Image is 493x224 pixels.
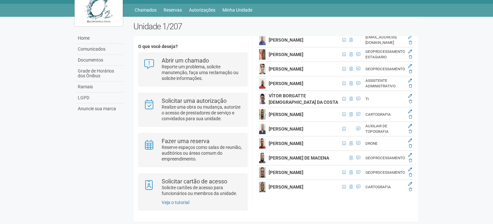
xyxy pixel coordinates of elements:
[259,64,265,74] img: user.png
[365,123,405,134] div: AUXILIAR DE TOPOGRAFIA
[408,109,412,114] a: Editar membro
[162,104,242,122] p: Realize uma obra ou mudança, autorize o acesso de prestadores de serviço e convidados para sua un...
[269,184,303,190] strong: [PERSON_NAME]
[365,141,405,146] div: DRONE
[269,126,303,131] strong: [PERSON_NAME]
[259,109,265,120] img: user.png
[76,103,124,114] a: Anuncie sua marca
[76,33,124,44] a: Home
[259,35,265,45] img: user.png
[408,78,412,83] a: Editar membro
[269,93,338,105] strong: VÍTOR BORGATTE [DEMOGRAPHIC_DATA] DA COSTA
[409,158,412,163] a: Excluir membro
[133,22,418,31] h2: Unidade 1/207
[162,97,227,104] strong: Solicitar uma autorização
[259,124,265,134] img: user.png
[269,112,303,117] strong: [PERSON_NAME]
[408,49,412,54] a: Editar membro
[259,49,265,60] img: user.png
[365,112,405,117] div: CARTOGRAFIA
[143,98,242,122] a: Solicitar uma autorização Realize uma obra ou mudança, autorize o acesso de prestadores de serviç...
[135,5,157,15] a: Chamados
[259,167,265,178] img: user.png
[365,78,405,89] div: ASSISTENTE ADMINISTRATIVO
[162,200,189,205] a: Veja o tutorial
[259,94,265,104] img: user.png
[76,93,124,103] a: LGPD
[162,185,242,196] p: Solicite cartões de acesso para funcionários ou membros da unidade.
[409,115,412,119] a: Excluir membro
[222,5,252,15] a: Minha Unidade
[408,182,412,186] a: Editar membro
[409,129,412,134] a: Excluir membro
[189,5,215,15] a: Autorizações
[365,49,405,60] div: GEOPROCESSAMENTO ESTAGIARIO
[409,173,412,177] a: Excluir membro
[408,64,412,68] a: Editar membro
[269,141,303,146] strong: [PERSON_NAME]
[409,144,412,148] a: Excluir membro
[269,66,303,72] strong: [PERSON_NAME]
[143,58,242,81] a: Abrir um chamado Reporte um problema, solicite manutenção, faça uma reclamação ou solicite inform...
[409,187,412,192] a: Excluir membro
[365,170,405,175] div: GEOPROCESSAMENTO
[259,78,265,89] img: user.png
[76,44,124,55] a: Comunicados
[408,124,412,128] a: Editar membro
[162,178,227,185] strong: Solicitar cartão de acesso
[164,5,182,15] a: Reservas
[408,153,412,157] a: Editar membro
[408,167,412,172] a: Editar membro
[365,96,405,102] div: TI
[269,155,329,161] strong: [PERSON_NAME] DE MACENA
[143,179,242,196] a: Solicitar cartão de acesso Solicite cartões de acesso para funcionários ou membros da unidade.
[365,34,405,45] div: [EMAIL_ADDRESS][DOMAIN_NAME]
[76,82,124,93] a: Ramais
[408,94,412,98] a: Editar membro
[408,138,412,143] a: Editar membro
[162,144,242,162] p: Reserve espaços como salas de reunião, auditórios ou áreas comum do empreendimento.
[259,182,265,192] img: user.png
[162,138,210,144] strong: Fazer uma reserva
[409,40,412,45] a: Excluir membro
[365,155,405,161] div: GEOPROCESSAMENTO
[408,35,412,39] a: Editar membro
[138,44,247,49] h4: O que você deseja?
[162,64,242,81] p: Reporte um problema, solicite manutenção, faça uma reclamação ou solicite informações.
[409,99,412,104] a: Excluir membro
[409,69,412,74] a: Excluir membro
[269,170,303,175] strong: [PERSON_NAME]
[409,84,412,88] a: Excluir membro
[365,66,405,72] div: GEOPROCESSAMENTO
[259,138,265,149] img: user.png
[259,153,265,163] img: user.png
[269,52,303,57] strong: [PERSON_NAME]
[143,138,242,162] a: Fazer uma reserva Reserve espaços como salas de reunião, auditórios ou áreas comum do empreendime...
[409,55,412,59] a: Excluir membro
[162,57,209,64] strong: Abrir um chamado
[269,81,303,86] strong: [PERSON_NAME]
[365,184,405,190] div: CARTOGRAFIA
[269,37,303,43] strong: [PERSON_NAME]
[76,55,124,66] a: Documentos
[76,66,124,82] a: Grade de Horários dos Ônibus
